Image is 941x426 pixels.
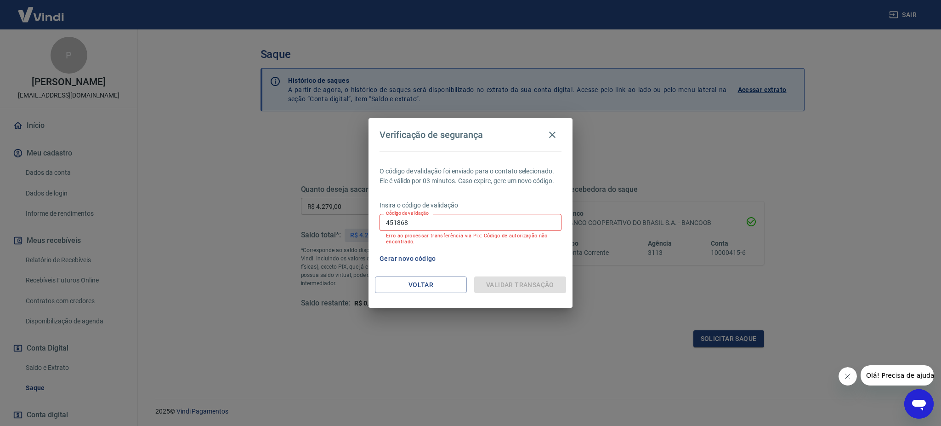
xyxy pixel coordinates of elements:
[375,276,467,294] button: Voltar
[376,250,440,267] button: Gerar novo código
[904,389,934,419] iframe: Botão para abrir a janela de mensagens
[380,129,483,140] h4: Verificação de segurança
[861,365,934,386] iframe: Mensagem da empresa
[380,201,561,210] p: Insira o código de validação
[380,167,561,186] p: O código de validação foi enviado para o contato selecionado. Ele é válido por 03 minutos. Caso e...
[386,233,555,245] p: Erro ao processar transferência via Pix: Código de autorização não encontrado.
[839,367,857,386] iframe: Fechar mensagem
[6,6,77,14] span: Olá! Precisa de ajuda?
[386,210,429,217] label: Código de validação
